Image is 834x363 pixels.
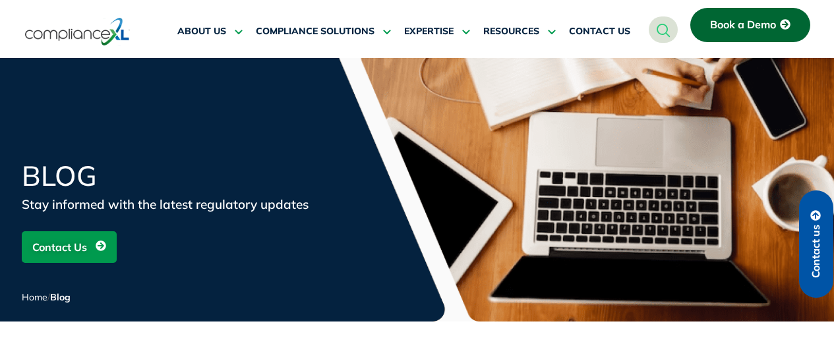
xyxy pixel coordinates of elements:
span: ABOUT US [177,26,226,38]
a: Contact us [799,190,833,298]
a: Book a Demo [690,8,810,42]
a: COMPLIANCE SOLUTIONS [256,16,391,47]
span: Contact Us [32,235,87,260]
span: COMPLIANCE SOLUTIONS [256,26,374,38]
span: EXPERTISE [404,26,454,38]
a: CONTACT US [569,16,630,47]
span: Contact us [810,225,822,278]
a: ABOUT US [177,16,243,47]
h1: Blog [22,162,338,190]
span: RESOURCES [483,26,539,38]
div: Stay informed with the latest regulatory updates [22,195,338,213]
a: Home [22,291,47,303]
a: navsearch-button [649,16,678,43]
a: RESOURCES [483,16,556,47]
span: CONTACT US [569,26,630,38]
span: / [22,291,71,303]
img: logo-one.svg [25,16,130,47]
span: Blog [50,291,71,303]
a: Contact Us [22,231,117,263]
span: Book a Demo [710,19,776,31]
a: EXPERTISE [404,16,470,47]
